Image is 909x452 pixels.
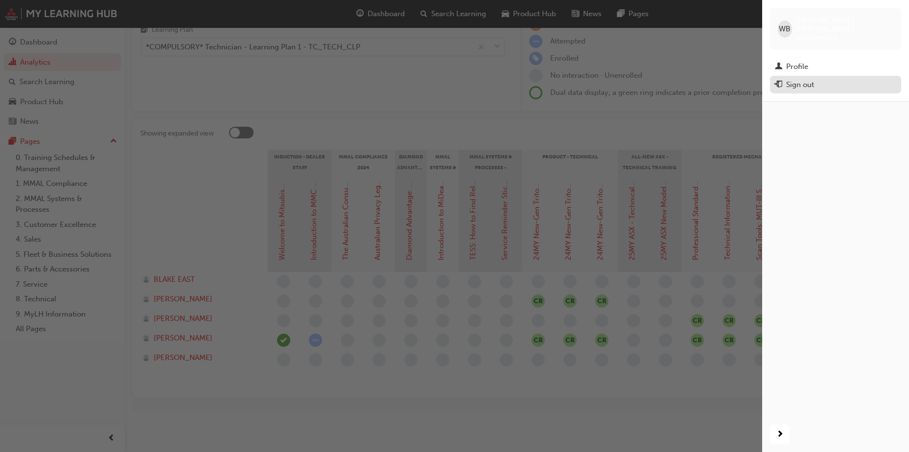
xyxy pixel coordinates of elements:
[775,81,782,90] span: exit-icon
[786,61,808,72] div: Profile
[770,58,901,76] a: Profile
[770,76,901,94] button: Sign out
[796,16,893,33] span: [PERSON_NAME] [PERSON_NAME]
[776,429,784,441] span: next-icon
[786,79,814,90] div: Sign out
[779,23,791,35] span: WB
[775,63,782,71] span: man-icon
[796,34,837,42] span: 0005984528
